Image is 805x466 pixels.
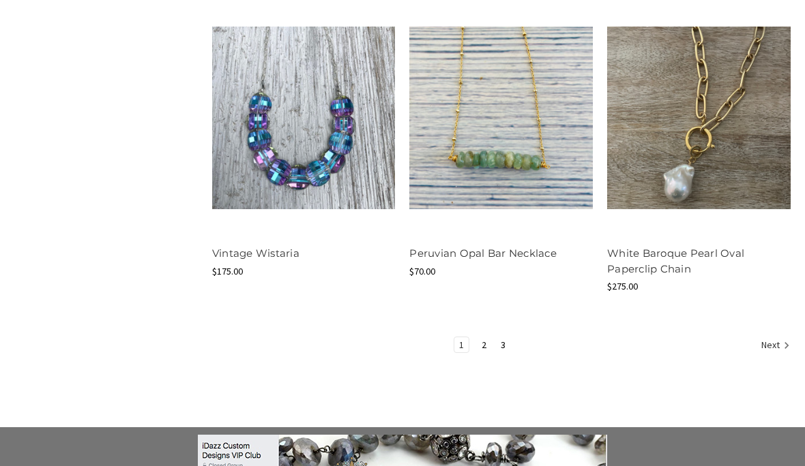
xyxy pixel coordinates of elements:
[409,247,557,260] a: Peruvian Opal Bar Necklace
[212,265,243,277] span: $175.00
[757,337,790,355] a: Next
[607,27,791,210] img: White Baroque Pearl Oval Paperclip Chain
[454,337,469,352] a: Page 1 of 3
[212,337,791,356] nav: pagination
[409,27,593,210] img: Peruvian Opal Bar Necklace
[212,247,299,260] a: Vintage Wistaria
[496,337,510,352] a: Page 3 of 3
[607,247,744,275] a: White Baroque Pearl Oval Paperclip Chain
[409,265,435,277] span: $70.00
[212,27,396,210] img: Vintage Wistaria
[607,280,638,292] span: $275.00
[477,337,491,352] a: Page 2 of 3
